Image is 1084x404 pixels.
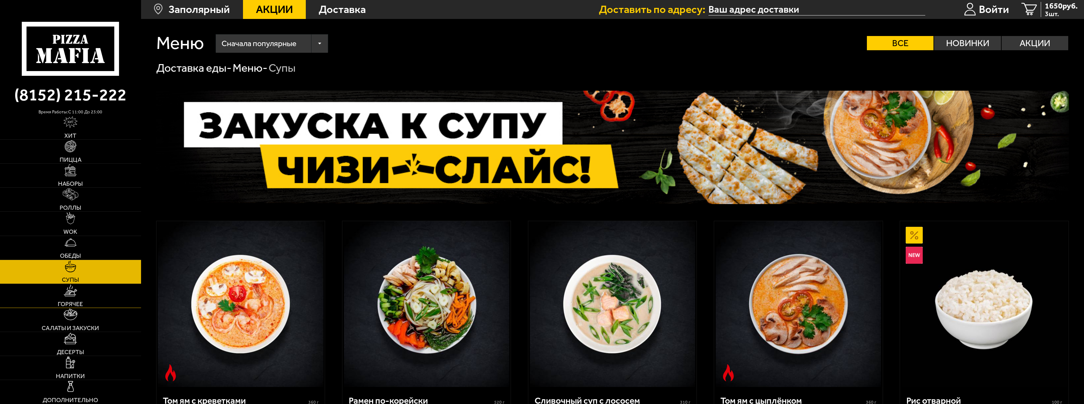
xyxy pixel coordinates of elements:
span: Салаты и закуски [42,325,99,331]
a: Острое блюдоТом ям с цыплёнком [714,221,882,387]
span: Горячее [58,301,83,307]
div: Супы [269,61,296,75]
img: Том ям с цыплёнком [716,221,881,387]
span: Роллы [60,205,81,211]
a: АкционныйНовинкаРис отварной [900,221,1068,387]
img: Акционный [906,227,923,244]
a: Сливочный суп с лососем [528,221,696,387]
img: Острое блюдо [720,364,737,381]
span: Доставка [319,4,366,15]
img: Рис отварной [902,221,1067,387]
span: Супы [62,277,79,283]
span: Акции [256,4,293,15]
span: Дополнительно [43,397,98,403]
input: Ваш адрес доставки [708,3,925,15]
span: Войти [979,4,1009,15]
img: Новинка [906,247,923,264]
span: Хит [64,133,76,139]
h1: Меню [156,34,204,52]
span: Доставить по адресу: [599,4,708,15]
label: Новинки [934,36,1001,50]
label: Акции [1002,36,1068,50]
a: Меню- [233,61,268,75]
span: Десерты [57,349,84,355]
span: Наборы [58,181,83,187]
span: Обеды [60,253,81,259]
span: Сначала популярные [222,33,296,54]
span: WOK [63,229,77,235]
img: Том ям с креветками [158,221,323,387]
span: 1650 руб. [1045,2,1078,10]
span: Пицца [60,157,81,163]
span: Напитки [56,373,85,379]
a: Доставка еды- [156,61,232,75]
img: Сливочный суп с лососем [530,221,695,387]
label: Все [867,36,933,50]
a: Рамен по-корейски [342,221,511,387]
img: Рамен по-корейски [344,221,509,387]
a: Острое блюдоТом ям с креветками [157,221,325,387]
span: 3 шт. [1045,10,1078,17]
img: Острое блюдо [162,364,179,381]
span: Заполярный [169,4,230,15]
